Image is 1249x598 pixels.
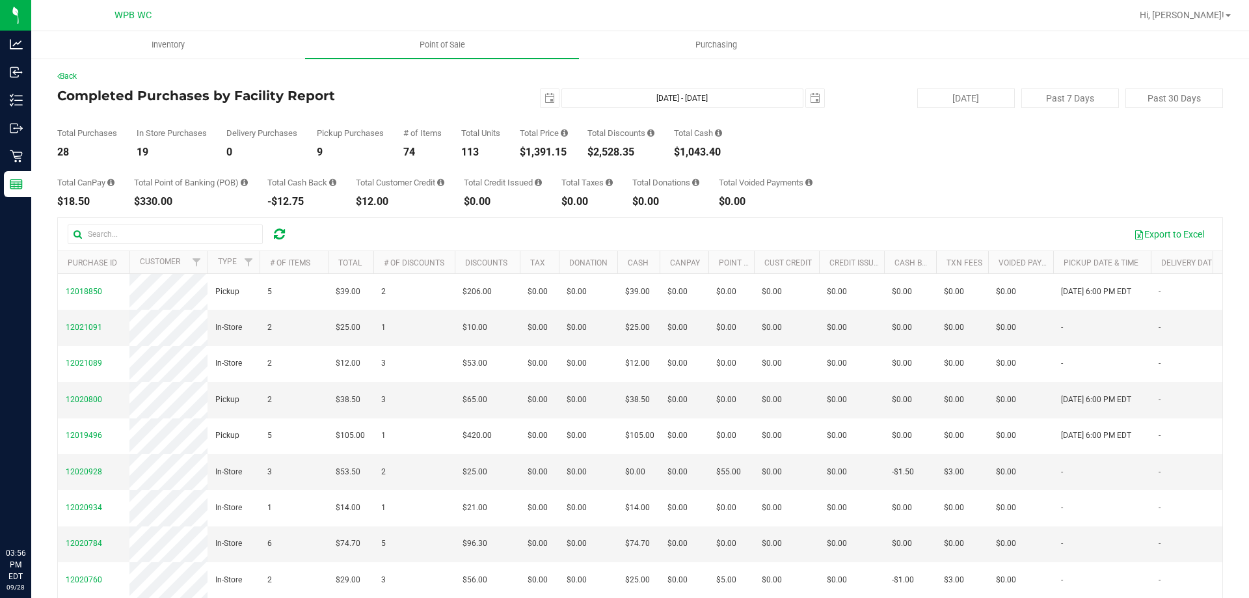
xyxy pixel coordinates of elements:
span: WPB WC [114,10,152,21]
a: Point of Sale [305,31,579,59]
span: $25.00 [336,321,360,334]
span: $0.00 [827,466,847,478]
span: $206.00 [463,286,492,298]
span: $0.00 [827,321,847,334]
span: [DATE] 6:00 PM EDT [1061,286,1131,298]
a: Total [338,258,362,267]
div: Pickup Purchases [317,129,384,137]
span: $0.00 [827,537,847,550]
i: Sum of the total prices of all purchases in the date range. [561,129,568,137]
div: $2,528.35 [587,147,654,157]
div: Total CanPay [57,178,114,187]
span: In-Store [215,466,242,478]
a: Pickup Date & Time [1064,258,1138,267]
div: Total Cash [674,129,722,137]
span: 2 [267,394,272,406]
span: $0.00 [944,429,964,442]
a: Discounts [465,258,507,267]
input: Search... [68,224,263,244]
span: 12020800 [66,395,102,404]
span: -$1.00 [892,574,914,586]
span: $74.70 [625,537,650,550]
span: $25.00 [625,321,650,334]
span: $0.00 [762,357,782,370]
button: [DATE] [917,88,1015,108]
span: - [1061,321,1063,334]
span: $14.00 [336,502,360,514]
div: Total Credit Issued [464,178,542,187]
span: In-Store [215,357,242,370]
span: 2 [267,574,272,586]
span: 2 [381,286,386,298]
div: Total Customer Credit [356,178,444,187]
span: In-Store [215,574,242,586]
span: $65.00 [463,394,487,406]
span: - [1159,466,1161,478]
span: $0.00 [716,286,736,298]
span: $0.00 [667,357,688,370]
span: $0.00 [944,357,964,370]
div: Total Units [461,129,500,137]
span: $0.00 [892,357,912,370]
span: 3 [381,357,386,370]
a: Tax [530,258,545,267]
i: Sum of the cash-back amounts from rounded-up electronic payments for all purchases in the date ra... [329,178,336,187]
span: $0.00 [528,357,548,370]
span: 5 [267,286,272,298]
div: Total Voided Payments [719,178,813,187]
span: - [1159,286,1161,298]
span: $0.00 [996,429,1016,442]
div: $0.00 [561,197,613,207]
span: $0.00 [762,286,782,298]
span: $0.00 [528,394,548,406]
span: $0.00 [944,321,964,334]
a: Point of Banking (POB) [719,258,811,267]
span: 1 [267,502,272,514]
span: In-Store [215,537,242,550]
a: Purchase ID [68,258,117,267]
span: - [1159,357,1161,370]
span: $0.00 [716,537,736,550]
span: $0.00 [667,537,688,550]
div: $18.50 [57,197,114,207]
a: Type [218,257,237,266]
span: - [1061,357,1063,370]
span: 3 [381,394,386,406]
span: $12.00 [625,357,650,370]
span: $3.00 [944,574,964,586]
div: $0.00 [464,197,542,207]
span: $0.00 [716,394,736,406]
a: Cash [628,258,649,267]
span: $0.00 [892,502,912,514]
span: $14.00 [625,502,650,514]
span: $0.00 [944,537,964,550]
div: $1,043.40 [674,147,722,157]
span: 12021091 [66,323,102,332]
inline-svg: Analytics [10,38,23,51]
span: $0.00 [716,502,736,514]
span: $0.00 [996,394,1016,406]
div: # of Items [403,129,442,137]
a: Filter [186,251,208,273]
span: 1 [381,321,386,334]
span: $39.00 [625,286,650,298]
span: $0.00 [716,429,736,442]
span: $25.00 [463,466,487,478]
a: Donation [569,258,608,267]
a: Customer [140,257,180,266]
div: $0.00 [719,197,813,207]
span: $0.00 [827,429,847,442]
span: $0.00 [996,466,1016,478]
span: Hi, [PERSON_NAME]! [1140,10,1224,20]
span: $0.00 [667,286,688,298]
inline-svg: Retail [10,150,23,163]
i: Sum of the successful, non-voided payments using account credit for all purchases in the date range. [437,178,444,187]
span: $0.00 [762,394,782,406]
span: Pickup [215,429,239,442]
span: $53.00 [463,357,487,370]
span: $0.00 [996,286,1016,298]
span: $0.00 [996,321,1016,334]
div: Total Cash Back [267,178,336,187]
span: select [806,89,824,107]
span: $0.00 [567,429,587,442]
